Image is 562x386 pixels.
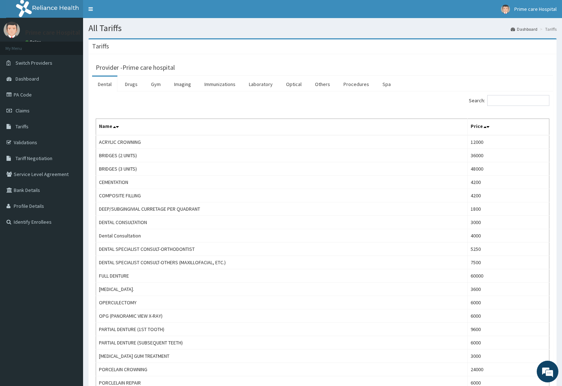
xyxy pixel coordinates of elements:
span: Switch Providers [16,60,52,66]
label: Search: [469,95,549,106]
td: FULL DENTURE [96,269,468,283]
a: Dashboard [511,26,537,32]
h3: Provider - Prime care hospital [96,64,175,71]
h3: Tariffs [92,43,109,50]
a: Imaging [168,77,197,92]
li: Tariffs [538,26,557,32]
td: OPERCULECTOMY [96,296,468,309]
td: PARTIAL DENTURE (SUBSEQUENT TEETH) [96,336,468,349]
span: Claims [16,107,30,114]
td: 6000 [467,309,549,323]
td: DENTAL SPECIALIST CONSULT-ORTHODONTIST [96,243,468,256]
a: Online [25,39,43,44]
span: Prime care Hospital [514,6,557,12]
td: PARTIAL DENTURE (1ST TOOTH) [96,323,468,336]
th: Price [467,119,549,136]
a: Optical [280,77,307,92]
td: COMPOSITE FILLING [96,189,468,202]
td: 36000 [467,149,549,162]
td: 3000 [467,216,549,229]
span: Tariffs [16,123,29,130]
a: Laboratory [243,77,278,92]
span: Tariff Negotiation [16,155,52,162]
td: 3000 [467,349,549,363]
td: 48000 [467,162,549,176]
td: 3600 [467,283,549,296]
td: Dental Consultation [96,229,468,243]
td: DENTAL CONSULTATION [96,216,468,229]
td: BRIDGES (3 UNITS) [96,162,468,176]
td: 4200 [467,189,549,202]
a: Spa [377,77,397,92]
td: CEMENTATION [96,176,468,189]
img: User Image [4,22,20,38]
td: ACRYLIC CROWNING [96,135,468,149]
td: 6000 [467,336,549,349]
td: [MEDICAL_DATA] GUM TREATMENT [96,349,468,363]
p: Prime care Hospital [25,29,80,36]
td: 1800 [467,202,549,216]
a: Dental [92,77,117,92]
td: BRIDGES (2 UNITS) [96,149,468,162]
td: 4200 [467,176,549,189]
td: 6000 [467,296,549,309]
td: [MEDICAL_DATA]. [96,283,468,296]
td: 60000 [467,269,549,283]
td: 9600 [467,323,549,336]
td: 24000 [467,363,549,376]
img: User Image [501,5,510,14]
a: Drugs [119,77,143,92]
a: Immunizations [199,77,241,92]
a: Procedures [338,77,375,92]
input: Search: [487,95,549,106]
td: 5250 [467,243,549,256]
a: Others [309,77,336,92]
td: DENTAL SPECIALIST CONSULT-OTHERS (MAXILLOFACIAL, ETC.) [96,256,468,269]
a: Gym [145,77,167,92]
th: Name [96,119,468,136]
td: 4000 [467,229,549,243]
td: PORCELAIN CROWNING [96,363,468,376]
td: OPG (PANORAMIC VIEW X-RAY) [96,309,468,323]
td: 7500 [467,256,549,269]
td: DEEP/SUBGINGIVIAL CURRETAGE PER QUADRANT [96,202,468,216]
td: 12000 [467,135,549,149]
span: Dashboard [16,76,39,82]
h1: All Tariffs [88,23,557,33]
